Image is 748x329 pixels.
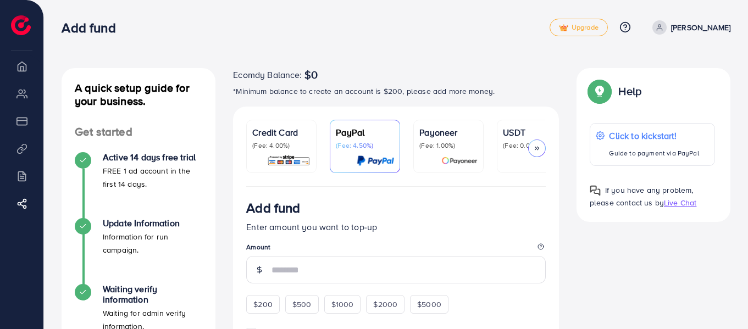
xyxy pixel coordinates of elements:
[103,284,202,305] h4: Waiting verify information
[419,141,478,150] p: (Fee: 1.00%)
[373,299,397,310] span: $2000
[417,299,441,310] span: $5000
[331,299,354,310] span: $1000
[648,20,730,35] a: [PERSON_NAME]
[609,147,699,160] p: Guide to payment via PayPal
[618,85,641,98] p: Help
[62,218,215,284] li: Update Information
[233,68,302,81] span: Ecomdy Balance:
[441,154,478,167] img: card
[246,220,546,233] p: Enter amount you want to top-up
[503,141,561,150] p: (Fee: 0.00%)
[304,68,318,81] span: $0
[503,126,561,139] p: USDT
[246,200,300,216] h3: Add fund
[252,141,311,150] p: (Fee: 4.00%)
[590,185,601,196] img: Popup guide
[62,152,215,218] li: Active 14 days free trial
[609,129,699,142] p: Click to kickstart!
[267,154,311,167] img: card
[550,19,608,36] a: tickUpgrade
[671,21,730,34] p: [PERSON_NAME]
[62,20,124,36] h3: Add fund
[419,126,478,139] p: Payoneer
[233,85,559,98] p: *Minimum balance to create an account is $200, please add more money.
[664,197,696,208] span: Live Chat
[103,230,202,256] p: Information for run campaign.
[336,141,394,150] p: (Fee: 4.50%)
[559,24,568,32] img: tick
[336,126,394,139] p: PayPal
[103,164,202,191] p: FREE 1 ad account in the first 14 days.
[62,81,215,108] h4: A quick setup guide for your business.
[292,299,312,310] span: $500
[246,242,546,256] legend: Amount
[357,154,394,167] img: card
[590,81,610,101] img: Popup guide
[103,152,202,163] h4: Active 14 days free trial
[252,126,311,139] p: Credit Card
[11,15,31,35] img: logo
[253,299,273,310] span: $200
[559,24,599,32] span: Upgrade
[62,125,215,139] h4: Get started
[103,218,202,228] h4: Update Information
[590,185,694,208] span: If you have any problem, please contact us by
